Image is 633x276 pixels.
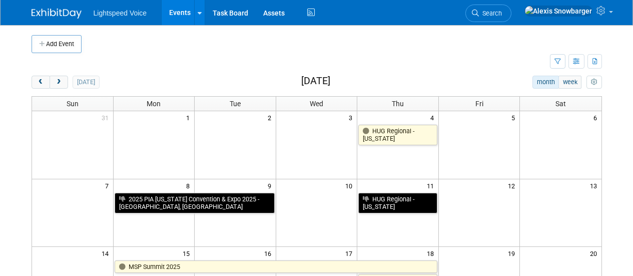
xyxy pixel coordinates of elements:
span: Thu [392,100,404,108]
span: Tue [230,100,241,108]
button: [DATE] [73,76,99,89]
span: Wed [310,100,323,108]
span: 1 [185,111,194,124]
button: prev [32,76,50,89]
span: 4 [429,111,438,124]
span: 31 [101,111,113,124]
span: Search [479,10,502,17]
span: 17 [344,247,357,259]
a: HUG Regional - [US_STATE] [358,193,437,213]
span: 14 [101,247,113,259]
span: 15 [182,247,194,259]
img: Alexis Snowbarger [524,6,592,17]
span: 5 [510,111,519,124]
span: 19 [507,247,519,259]
span: 8 [185,179,194,192]
a: HUG Regional - [US_STATE] [358,125,437,145]
span: 7 [104,179,113,192]
span: 12 [507,179,519,192]
span: 20 [589,247,601,259]
button: next [50,76,68,89]
button: myCustomButton [586,76,601,89]
span: 10 [344,179,357,192]
a: Search [465,5,511,22]
button: week [558,76,581,89]
span: Mon [147,100,161,108]
span: 9 [267,179,276,192]
span: 2 [267,111,276,124]
span: Fri [475,100,483,108]
i: Personalize Calendar [591,79,597,86]
span: 11 [426,179,438,192]
button: Add Event [32,35,82,53]
img: ExhibitDay [32,9,82,19]
span: Sun [67,100,79,108]
span: Sat [555,100,566,108]
a: MSP Summit 2025 [115,260,437,273]
button: month [532,76,559,89]
span: 3 [348,111,357,124]
span: 13 [589,179,601,192]
a: 2025 PIA [US_STATE] Convention & Expo 2025 - [GEOGRAPHIC_DATA], [GEOGRAPHIC_DATA] [115,193,275,213]
h2: [DATE] [301,76,330,87]
span: 18 [426,247,438,259]
span: 16 [263,247,276,259]
span: Lightspeed Voice [94,9,147,17]
span: 6 [592,111,601,124]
